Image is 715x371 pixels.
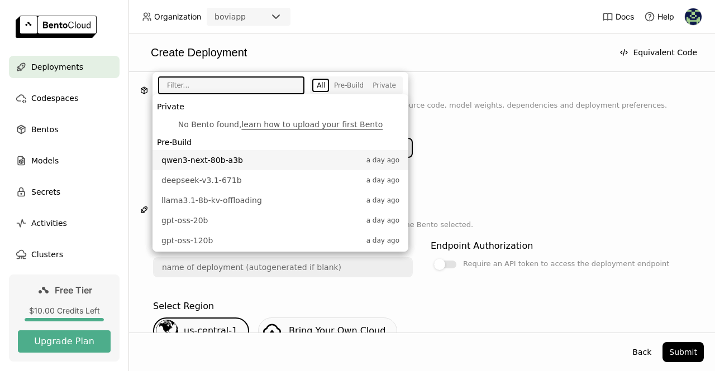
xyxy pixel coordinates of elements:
div: Endpoint Authorization [431,239,533,253]
span: a day ago [366,175,399,186]
input: Selected boviapp. [247,12,248,23]
span: deepseek-v3.1-671b [161,175,361,186]
button: Equivalent Code [613,42,704,62]
span: Clusters [31,248,63,261]
div: Private [373,81,396,90]
a: Secrets [9,181,120,203]
span: Codespaces [31,91,78,105]
span: qwen3-next-80b-a3b [161,155,361,166]
a: Free Tier$10.00 Credits LeftUpgrade Plan [9,274,120,362]
div: Require an API token to access the deployment endpoint [463,257,669,271]
a: Models [9,150,120,172]
span: Models [31,154,59,167]
span: Deployments [31,60,83,74]
span: Organization [154,12,201,22]
span: Bring Your Own Cloud [289,325,385,336]
a: Docs [602,11,634,22]
span: a day ago [366,215,399,226]
h1: Deployment Config [153,203,690,216]
span: Free Tier [55,285,92,296]
p: BentoML automatically recommends default configuration based on the Bento selected. [153,219,690,230]
span: a day ago [366,155,399,166]
div: $10.00 Credits Left [18,306,111,316]
span: us-central-1 [184,325,237,336]
img: Anika Gupte [685,8,702,25]
a: Codespaces [9,87,120,109]
div: Pre-Build [334,81,364,90]
input: Filter... [159,78,295,93]
li: Private [152,99,408,114]
li: Pre-Build [152,134,408,150]
button: Upgrade Plan [18,330,111,353]
span: Activities [31,216,67,230]
span: Help [657,12,674,22]
a: Activities [9,212,120,234]
div: No Bento found, [161,119,399,130]
span: gpt-oss-120b [161,235,361,246]
div: us-central-1 [153,317,249,344]
input: name of deployment (autogenerated if blank) [154,258,412,276]
span: llama3.1-8b-kv-offloading [161,195,361,206]
div: Help [644,11,674,22]
span: gpt-oss-20b [161,215,361,226]
img: logo [16,16,97,38]
p: A Bento is an AI application packaged with BentoML, it includes the source code, model weights, d... [153,100,690,111]
a: Deployments [9,56,120,78]
h1: Select a [PERSON_NAME] [153,83,690,97]
span: Secrets [31,185,60,199]
div: Select Region [153,300,214,313]
ul: Menu [152,94,408,252]
button: Back [626,342,658,362]
a: Bring Your Own Cloud [258,317,397,344]
span: a day ago [366,195,399,206]
div: segmented control [312,79,401,92]
div: All [317,81,325,90]
span: a day ago [366,235,399,246]
span: Bentos [31,123,58,136]
button: Submit [662,342,704,362]
div: boviapp [214,11,246,22]
span: Docs [616,12,634,22]
div: Create Deployment [140,45,608,60]
a: Bentos [9,118,120,141]
a: learn how to upload your first Bento [241,120,383,129]
a: Clusters [9,243,120,266]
